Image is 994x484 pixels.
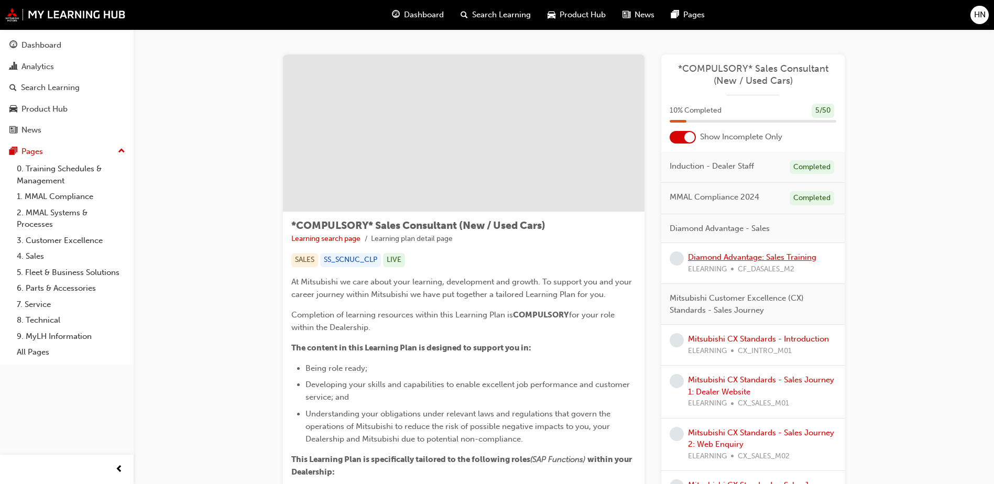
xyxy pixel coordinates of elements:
a: Product Hub [4,100,129,119]
span: HN [974,9,986,21]
div: Search Learning [21,82,80,94]
span: search-icon [461,8,468,21]
span: (SAP Functions) [530,455,585,464]
span: MMAL Compliance 2024 [670,191,759,203]
button: Pages [4,142,129,161]
a: Mitsubishi CX Standards - Sales Journey 1: Dealer Website [688,375,834,397]
a: 6. Parts & Accessories [13,280,129,296]
span: CX_SALES_M02 [738,450,790,463]
div: Pages [21,146,43,158]
span: pages-icon [9,147,17,157]
span: ELEARNING [688,263,727,276]
span: car-icon [548,8,555,21]
a: Learning search page [291,234,361,243]
span: Understanding your obligations under relevant laws and regulations that govern the operations of ... [305,409,613,444]
span: Pages [683,9,705,21]
span: Developing your skills and capabilities to enable excellent job performance and customer service;... [305,380,632,402]
span: Mitsubishi Customer Excellence (CX) Standards - Sales Journey [670,292,828,316]
a: car-iconProduct Hub [539,4,614,26]
span: Product Hub [560,9,606,21]
a: guage-iconDashboard [384,4,452,26]
span: ELEARNING [688,345,727,357]
div: Dashboard [21,39,61,51]
span: This Learning Plan is specifically tailored to the following roles [291,455,530,464]
button: DashboardAnalyticsSearch LearningProduct HubNews [4,34,129,142]
div: Product Hub [21,103,68,115]
a: 2. MMAL Systems & Processes [13,205,129,233]
div: Analytics [21,61,54,73]
a: Diamond Advantage: Sales Training [688,252,816,262]
a: news-iconNews [614,4,663,26]
span: Induction - Dealer Staff [670,160,754,172]
span: pages-icon [671,8,679,21]
a: pages-iconPages [663,4,713,26]
span: 10 % Completed [670,105,722,117]
a: 5. Fleet & Business Solutions [13,265,129,281]
a: Mitsubishi CX Standards - Introduction [688,334,829,344]
div: Completed [790,191,834,205]
span: At Mitsubishi we care about your learning, development and growth. To support you and your career... [291,277,634,299]
a: Analytics [4,57,129,76]
li: Learning plan detail page [371,233,453,245]
a: News [4,120,129,140]
span: ELEARNING [688,450,727,463]
a: All Pages [13,344,129,360]
span: Being role ready; [305,364,367,373]
span: Dashboard [404,9,444,21]
span: learningRecordVerb_NONE-icon [670,251,684,266]
span: learningRecordVerb_NONE-icon [670,374,684,388]
div: LIVE [383,253,405,267]
div: SS_SCNUC_CLP [320,253,381,267]
div: 5 / 50 [812,104,834,118]
a: Mitsubishi CX Standards - Sales Journey 2: Web Enquiry [688,428,834,449]
a: 0. Training Schedules & Management [13,161,129,189]
span: guage-icon [392,8,400,21]
span: news-icon [9,126,17,135]
a: 3. Customer Excellence [13,233,129,249]
a: 8. Technical [13,312,129,328]
span: car-icon [9,105,17,114]
span: CX_SALES_M01 [738,398,789,410]
span: learningRecordVerb_NONE-icon [670,333,684,347]
span: learningRecordVerb_NONE-icon [670,427,684,441]
span: Completion of learning resources within this Learning Plan is [291,310,513,320]
a: Search Learning [4,78,129,97]
div: News [21,124,41,136]
span: up-icon [118,145,125,158]
a: 4. Sales [13,248,129,265]
span: The content in this Learning Plan is designed to support you in: [291,343,531,353]
span: for your role within the Dealership. [291,310,617,332]
a: 1. MMAL Compliance [13,189,129,205]
span: ELEARNING [688,398,727,410]
img: mmal [5,8,126,21]
span: prev-icon [115,463,123,476]
button: HN [970,6,989,24]
a: search-iconSearch Learning [452,4,539,26]
span: chart-icon [9,62,17,72]
div: SALES [291,253,318,267]
div: Completed [790,160,834,174]
span: Show Incomplete Only [700,131,782,143]
span: *COMPULSORY* Sales Consultant (New / Used Cars) [291,219,545,232]
span: within your Dealership: [291,455,633,477]
a: *COMPULSORY* Sales Consultant (New / Used Cars) [670,63,836,86]
span: Search Learning [472,9,531,21]
span: search-icon [9,83,17,93]
span: News [635,9,654,21]
a: Dashboard [4,36,129,55]
span: CX_INTRO_M01 [738,345,792,357]
span: COMPULSORY [513,310,569,320]
span: news-icon [622,8,630,21]
span: Diamond Advantage - Sales [670,223,770,235]
a: 9. MyLH Information [13,328,129,345]
span: CF_DASALES_M2 [738,263,794,276]
span: guage-icon [9,41,17,50]
a: 7. Service [13,296,129,313]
